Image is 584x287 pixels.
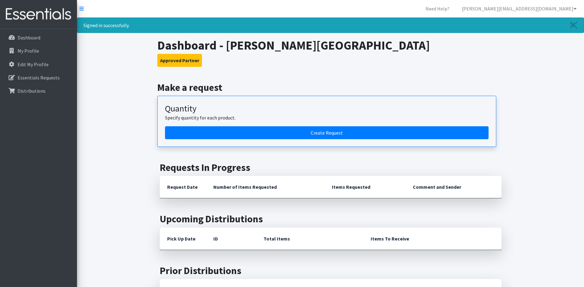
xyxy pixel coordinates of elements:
th: ID [206,228,256,250]
div: Signed in successfully. [77,18,584,33]
h3: Quantity [165,103,489,114]
a: Edit My Profile [2,58,75,71]
th: Number of Items Requested [206,176,325,198]
a: My Profile [2,45,75,57]
th: Items Requested [324,176,405,198]
h2: Upcoming Distributions [160,213,501,225]
a: Dashboard [2,31,75,44]
p: Dashboard [18,34,40,41]
h1: Dashboard - [PERSON_NAME][GEOGRAPHIC_DATA] [157,38,504,53]
h2: Requests In Progress [160,162,501,173]
a: Close [564,18,584,33]
p: Essentials Requests [18,75,60,81]
th: Items To Receive [363,228,501,250]
p: Edit My Profile [18,61,49,67]
img: HumanEssentials [2,4,75,25]
p: Distributions [18,88,46,94]
h2: Prior Distributions [160,265,501,277]
h2: Make a request [157,82,504,93]
a: Create a request by quantity [165,126,489,139]
th: Comment and Sender [405,176,501,198]
a: Essentials Requests [2,71,75,84]
a: Need Help? [421,2,454,15]
th: Pick Up Date [160,228,206,250]
a: Distributions [2,85,75,97]
th: Request Date [160,176,206,198]
button: Approved Partner [157,54,202,67]
a: [PERSON_NAME][EMAIL_ADDRESS][DOMAIN_NAME] [457,2,582,15]
th: Total Items [256,228,363,250]
p: My Profile [18,48,39,54]
p: Specify quantity for each product. [165,114,489,121]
